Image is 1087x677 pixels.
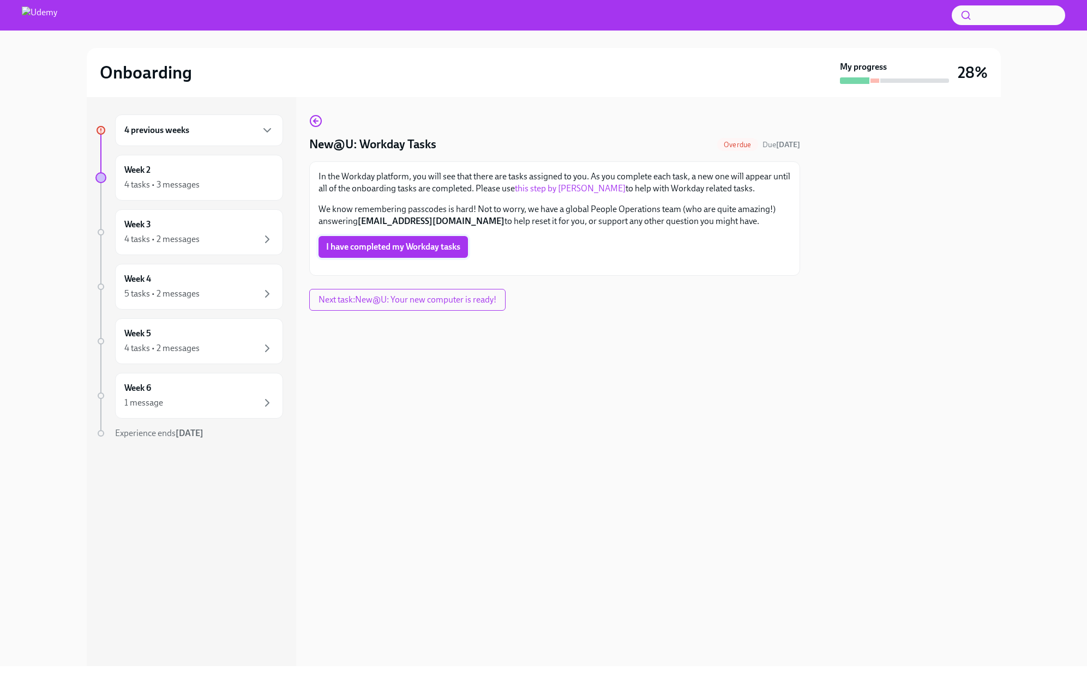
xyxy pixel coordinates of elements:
[762,140,800,149] span: Due
[309,136,436,153] h4: New@U: Workday Tasks
[319,236,468,258] button: I have completed my Workday tasks
[176,428,203,438] strong: [DATE]
[124,124,189,136] h6: 4 previous weeks
[319,171,791,195] p: In the Workday platform, you will see that there are tasks assigned to you. As you complete each ...
[840,61,887,73] strong: My progress
[124,273,151,285] h6: Week 4
[776,140,800,149] strong: [DATE]
[124,288,200,300] div: 5 tasks • 2 messages
[319,203,791,227] p: We know remembering passcodes is hard! Not to worry, we have a global People Operations team (who...
[95,264,283,310] a: Week 45 tasks • 2 messages
[124,164,151,176] h6: Week 2
[124,179,200,191] div: 4 tasks • 3 messages
[100,62,192,83] h2: Onboarding
[309,289,506,311] button: Next task:New@U: Your new computer is ready!
[124,397,163,409] div: 1 message
[95,318,283,364] a: Week 54 tasks • 2 messages
[95,155,283,201] a: Week 24 tasks • 3 messages
[958,63,988,82] h3: 28%
[22,7,57,24] img: Udemy
[124,233,200,245] div: 4 tasks • 2 messages
[326,241,460,252] span: I have completed my Workday tasks
[124,382,151,394] h6: Week 6
[115,114,283,146] div: 4 previous weeks
[115,428,203,438] span: Experience ends
[124,342,200,354] div: 4 tasks • 2 messages
[124,219,151,231] h6: Week 3
[515,183,626,194] a: this step by [PERSON_NAME]
[124,328,151,340] h6: Week 5
[95,209,283,255] a: Week 34 tasks • 2 messages
[358,216,505,226] strong: [EMAIL_ADDRESS][DOMAIN_NAME]
[319,294,496,305] span: Next task : New@U: Your new computer is ready!
[95,373,283,419] a: Week 61 message
[717,141,758,149] span: Overdue
[762,140,800,150] span: September 8th, 2025 09:00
